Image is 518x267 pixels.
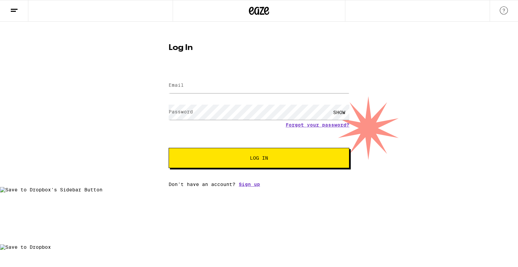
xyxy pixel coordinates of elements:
[169,109,193,114] label: Password
[169,82,184,88] label: Email
[239,182,260,187] a: Sign up
[169,44,349,52] h1: Log In
[169,148,349,168] button: Log In
[250,156,268,160] span: Log In
[329,105,349,120] div: SHOW
[169,182,349,187] div: Don't have an account?
[286,122,349,128] a: Forgot your password?
[169,78,349,93] input: Email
